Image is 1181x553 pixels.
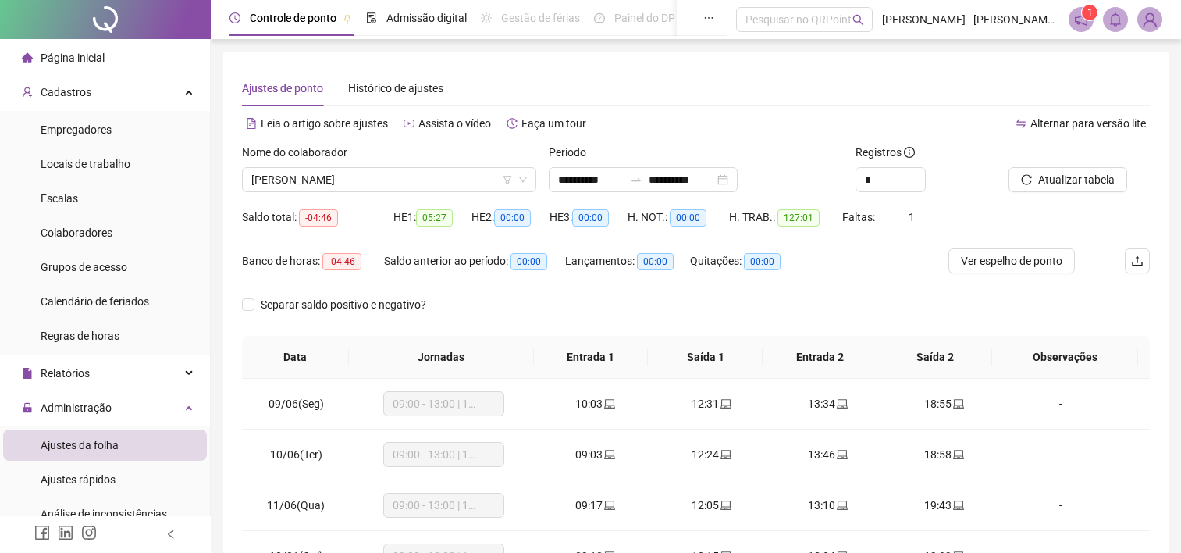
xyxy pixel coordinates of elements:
span: 13:34 [808,398,835,410]
span: -04:46 [322,253,361,270]
span: Separar saldo positivo e negativo? [254,296,432,313]
span: Gestão de férias [501,12,580,24]
span: Ajustes de ponto [242,82,323,95]
span: Relatórios [41,367,90,380]
span: file-text [246,118,257,129]
button: Atualizar tabela [1008,167,1127,192]
span: Análise de inconsistências [41,508,167,520]
span: - [1059,398,1062,410]
span: pushpin [343,14,352,23]
span: notification [1074,12,1088,27]
span: - [1059,499,1062,512]
span: laptop [719,449,731,460]
iframe: Intercom live chat [1128,500,1165,537]
span: Locais de trabalho [41,158,130,170]
span: 09:03 [575,448,603,461]
span: [PERSON_NAME] - [PERSON_NAME] ODONTOLOGIA ESTETICA LTDA [882,11,1059,28]
span: Assista o vídeo [418,117,491,130]
span: Escalas [41,192,78,205]
th: Jornadas [349,336,534,379]
div: H. NOT.: [628,209,729,227]
span: file-done [366,12,377,23]
span: info-circle [904,147,915,158]
span: Alternar para versão lite [1030,117,1146,130]
span: 00:00 [744,253,781,270]
span: upload [1131,255,1144,267]
div: H. TRAB.: [729,209,842,227]
span: laptop [603,398,615,409]
span: 18:55 [924,398,952,410]
div: HE 2: [471,209,550,227]
span: Ajustes rápidos [41,473,116,486]
span: 13:10 [808,499,835,512]
span: 09/06(Seg) [269,398,324,410]
span: user-add [22,87,33,98]
span: laptop [603,500,615,511]
span: Controle de ponto [250,12,336,24]
span: sun [481,12,492,23]
th: Observações [992,336,1138,379]
span: swap [1016,118,1026,129]
span: Calendário de feriados [41,295,149,308]
sup: 1 [1082,5,1097,20]
span: reload [1021,174,1032,185]
span: Regras de horas [41,330,119,342]
th: Entrada 2 [763,336,877,379]
span: instagram [81,525,97,541]
span: Admissão digital [386,12,467,24]
span: to [630,173,642,186]
span: 10/06(Ter) [270,448,322,461]
span: clock-circle [229,12,240,23]
span: Cadastros [41,86,91,98]
span: Página inicial [41,52,105,64]
span: laptop [835,449,848,460]
span: TUANNE FREITAS CARVALHO [251,168,527,191]
span: 10:03 [575,398,603,410]
span: Grupos de acesso [41,261,127,273]
span: 12:05 [692,499,719,512]
span: Painel do DP [614,12,675,24]
span: 09:00 - 13:00 | 14:12 - 19:00 [393,494,495,517]
span: Atualizar tabela [1038,171,1115,188]
span: 11/06(Qua) [267,499,325,512]
span: 1 [1087,7,1093,18]
span: Histórico de ajustes [348,82,443,95]
span: 12:31 [692,398,719,410]
th: Data [242,336,349,379]
span: 127:01 [777,209,820,227]
span: Faça um tour [521,117,586,130]
th: Entrada 1 [534,336,649,379]
div: Quitações: [690,252,803,270]
span: search [852,14,864,26]
span: 12:24 [692,448,719,461]
label: Período [549,144,596,161]
span: Colaboradores [41,227,112,239]
span: 13:46 [808,448,835,461]
div: HE 1: [393,209,471,227]
span: dashboard [594,12,605,23]
div: Lançamentos: [565,252,690,270]
span: 00:00 [510,253,547,270]
span: -04:46 [299,209,338,227]
label: Nome do colaborador [242,144,358,161]
span: laptop [952,500,964,511]
span: Registros [856,144,915,161]
img: 92050 [1138,8,1161,31]
span: lock [22,402,33,413]
span: laptop [603,449,615,460]
th: Saída 1 [648,336,763,379]
span: home [22,52,33,63]
span: 00:00 [572,209,609,227]
span: bell [1108,12,1122,27]
span: 18:58 [924,448,952,461]
span: history [507,118,518,129]
span: laptop [835,398,848,409]
span: 09:17 [575,499,603,512]
span: laptop [835,500,848,511]
button: Ver espelho de ponto [948,248,1075,273]
span: 00:00 [494,209,531,227]
div: Banco de horas: [242,252,384,270]
span: laptop [952,398,964,409]
div: Saldo anterior ao período: [384,252,565,270]
span: linkedin [58,525,73,541]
